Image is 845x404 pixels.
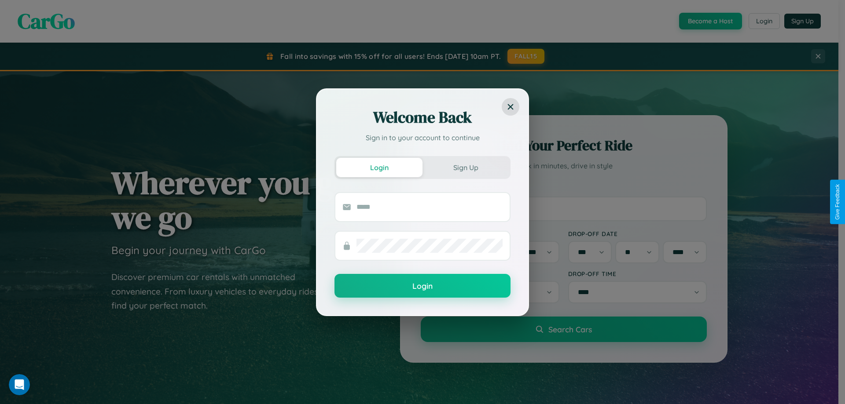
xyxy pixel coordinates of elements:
[334,132,511,143] p: Sign in to your account to continue
[834,184,841,220] div: Give Feedback
[422,158,509,177] button: Sign Up
[334,274,511,298] button: Login
[336,158,422,177] button: Login
[9,374,30,395] iframe: Intercom live chat
[334,107,511,128] h2: Welcome Back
